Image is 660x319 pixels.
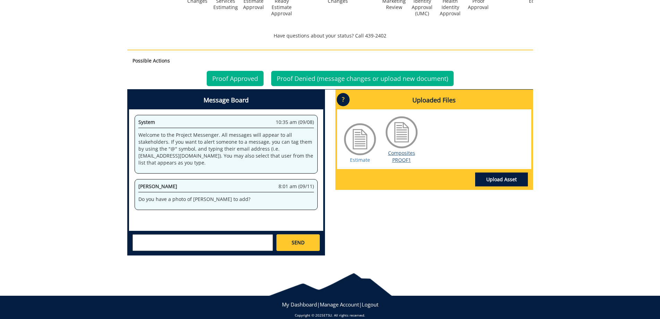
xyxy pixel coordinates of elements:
p: Welcome to the Project Messenger. All messages will appear to all stakeholders. If you want to al... [138,132,314,166]
span: SEND [292,239,305,246]
span: [PERSON_NAME] [138,183,177,190]
span: System [138,119,155,125]
p: ? [337,93,350,106]
strong: Possible Actions [132,57,170,64]
h4: Message Board [129,91,323,109]
a: Proof Denied (message changes or upload new document) [271,71,454,86]
a: ETSU [324,313,332,318]
textarea: messageToSend [132,234,273,251]
p: Have questions about your status? Call 439-2402 [127,32,533,39]
a: Upload Asset [475,173,528,186]
a: Estimate [350,157,370,163]
h4: Uploaded Files [337,91,531,109]
span: 8:01 am (09/11) [278,183,314,190]
a: Proof Approved [207,71,264,86]
span: 10:35 am (09/08) [276,119,314,126]
a: Composites PROOF1 [388,150,415,163]
a: SEND [276,234,319,251]
a: Logout [362,301,378,308]
a: Manage Account [320,301,359,308]
p: Do you have a photo of [PERSON_NAME] to add? [138,196,314,203]
a: My Dashboard [282,301,317,308]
